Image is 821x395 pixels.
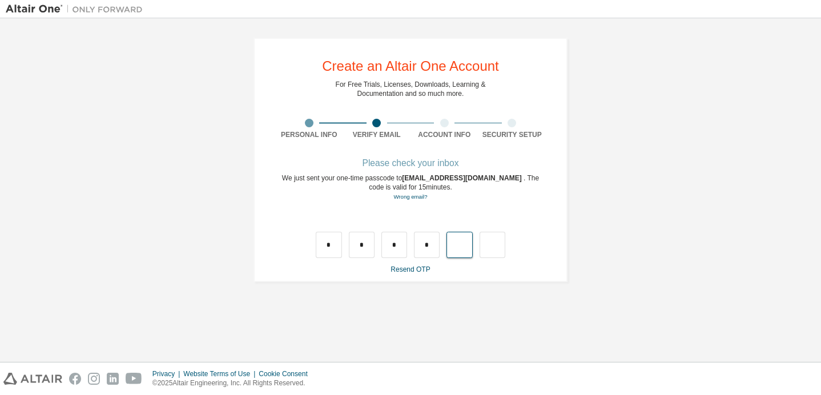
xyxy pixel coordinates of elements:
img: instagram.svg [88,373,100,385]
div: For Free Trials, Licenses, Downloads, Learning & Documentation and so much more. [336,80,486,98]
div: Please check your inbox [275,160,546,167]
div: Privacy [152,369,183,378]
div: Cookie Consent [259,369,314,378]
img: altair_logo.svg [3,373,62,385]
img: Altair One [6,3,148,15]
p: © 2025 Altair Engineering, Inc. All Rights Reserved. [152,378,315,388]
img: facebook.svg [69,373,81,385]
div: Verify Email [343,130,411,139]
img: linkedin.svg [107,373,119,385]
div: We just sent your one-time passcode to . The code is valid for 15 minutes. [275,174,546,201]
a: Resend OTP [391,265,430,273]
div: Security Setup [478,130,546,139]
a: Go back to the registration form [393,194,427,200]
img: youtube.svg [126,373,142,385]
span: [EMAIL_ADDRESS][DOMAIN_NAME] [402,174,524,182]
div: Create an Altair One Account [322,59,499,73]
div: Personal Info [275,130,343,139]
div: Website Terms of Use [183,369,259,378]
div: Account Info [410,130,478,139]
